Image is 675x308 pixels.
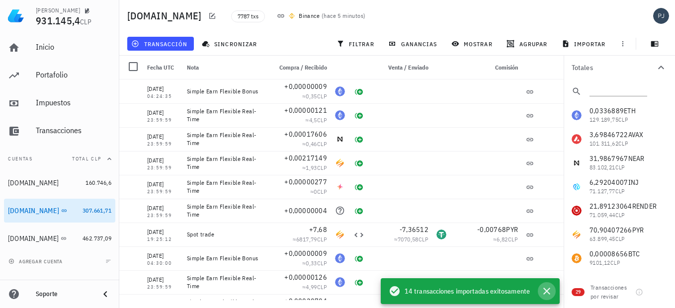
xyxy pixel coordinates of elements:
[4,199,115,223] a: [DOMAIN_NAME] 307.661,71
[317,259,327,267] span: CLP
[284,297,327,306] span: +0,00020704
[306,164,317,171] span: 1,93
[4,36,115,60] a: Inicio
[133,40,187,48] span: transacción
[369,56,432,79] div: Venta / Enviado
[147,237,179,242] div: 19:25:12
[4,227,115,250] a: [DOMAIN_NAME] 462.737,09
[564,56,675,79] button: Totales
[204,40,257,48] span: sincronizar
[306,140,317,148] span: 0,46
[147,155,179,165] div: [DATE]
[187,64,199,71] span: Nota
[147,108,179,118] div: [DATE]
[187,231,263,238] div: Spot trade
[187,179,263,195] div: Simple Earn Flexible Real-Time
[302,164,327,171] span: ≈
[8,8,24,24] img: LedgiFi
[317,164,327,171] span: CLP
[296,235,317,243] span: 6817,79
[72,155,101,162] span: Total CLP
[306,259,317,267] span: 0,33
[338,40,374,48] span: filtrar
[333,37,380,51] button: filtrar
[293,235,327,243] span: ≈
[335,253,345,263] div: ETH-icon
[306,92,317,100] span: 0,35
[506,225,518,234] span: PYR
[127,8,205,24] h1: [DOMAIN_NAME]
[147,142,179,147] div: 23:59:59
[147,118,179,123] div: 23:59:59
[36,14,80,27] span: 931.145,4
[436,230,446,239] div: USDT-icon
[284,154,327,162] span: +0,00217149
[8,179,59,187] div: [DOMAIN_NAME]
[317,140,327,148] span: CLP
[477,225,506,234] span: -0,00768
[335,158,345,168] div: PYR-icon
[4,171,115,195] a: [DOMAIN_NAME] 160.746,6
[390,40,437,48] span: ganancias
[147,261,179,266] div: 04:30:00
[187,155,263,171] div: Simple Earn Flexible Real-Time
[576,288,581,296] span: 29
[147,227,179,237] div: [DATE]
[36,126,111,135] div: Transacciones
[36,290,91,298] div: Soporte
[238,11,258,22] span: 7787 txs
[309,116,317,124] span: 4,5
[453,40,493,48] span: mostrar
[419,235,428,243] span: CLP
[198,37,263,51] button: sincronizar
[284,177,327,186] span: +0,00000277
[147,132,179,142] div: [DATE]
[557,37,612,51] button: importar
[80,17,91,26] span: CLP
[495,64,518,71] span: Comisión
[147,285,179,290] div: 23:59:59
[147,189,179,194] div: 23:59:59
[36,70,111,79] div: Portafolio
[284,82,327,91] span: +0,00000009
[4,91,115,115] a: Impuestos
[503,37,553,51] button: agrupar
[187,131,263,147] div: Simple Earn Flexible Real-Time
[335,110,345,120] div: ETH-icon
[302,283,327,291] span: ≈
[147,165,179,170] div: 23:59:59
[143,56,183,79] div: Fecha UTC
[302,259,327,267] span: ≈
[335,86,345,96] div: ETH-icon
[322,11,365,21] span: ( )
[572,64,655,71] div: Totales
[284,206,327,215] span: +0,00000004
[398,235,419,243] span: 7070,58
[306,116,327,124] span: ≈
[324,12,363,19] span: hace 5 minutos
[493,235,518,243] span: ≈
[267,56,331,79] div: Compra / Recibido
[335,230,345,239] div: PYR-icon
[394,235,428,243] span: ≈
[6,256,67,266] button: agregar cuenta
[187,203,263,219] div: Simple Earn Flexible Real-Time
[85,179,111,186] span: 160.746,6
[299,11,320,21] div: Binance
[183,56,267,79] div: Nota
[310,188,327,195] span: ≈
[284,130,327,139] span: +0,00017606
[147,203,179,213] div: [DATE]
[314,188,317,195] span: 0
[591,283,632,301] div: Transacciones por revisar
[147,213,179,218] div: 23:59:59
[450,56,522,79] div: Comisión
[187,274,263,290] div: Simple Earn Flexible Real-Time
[147,94,179,99] div: 04:24:35
[564,40,606,48] span: importar
[302,92,327,100] span: ≈
[306,283,317,291] span: 4,99
[317,283,327,291] span: CLP
[147,179,179,189] div: [DATE]
[4,147,115,171] button: CuentasTotal CLP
